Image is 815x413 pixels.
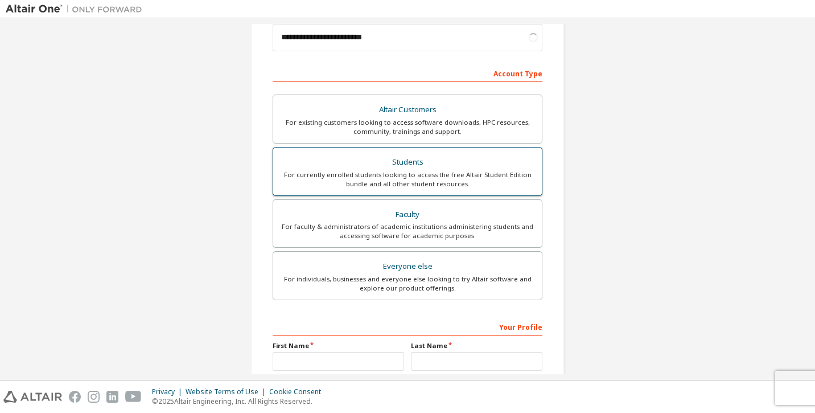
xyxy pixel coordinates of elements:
div: Cookie Consent [269,387,328,396]
img: instagram.svg [88,391,100,403]
div: Students [280,154,535,170]
div: For currently enrolled students looking to access the free Altair Student Edition bundle and all ... [280,170,535,189]
img: linkedin.svg [106,391,118,403]
label: Last Name [411,341,542,350]
div: Everyone else [280,259,535,275]
div: For existing customers looking to access software downloads, HPC resources, community, trainings ... [280,118,535,136]
div: Faculty [280,207,535,223]
img: facebook.svg [69,391,81,403]
div: Your Profile [273,317,542,336]
img: altair_logo.svg [3,391,62,403]
div: Website Terms of Use [186,387,269,396]
div: Account Type [273,64,542,82]
div: Privacy [152,387,186,396]
img: youtube.svg [125,391,142,403]
div: For faculty & administrators of academic institutions administering students and accessing softwa... [280,222,535,240]
div: For individuals, businesses and everyone else looking to try Altair software and explore our prod... [280,275,535,293]
p: © 2025 Altair Engineering, Inc. All Rights Reserved. [152,396,328,406]
label: First Name [273,341,404,350]
img: Altair One [6,3,148,15]
div: Altair Customers [280,102,535,118]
